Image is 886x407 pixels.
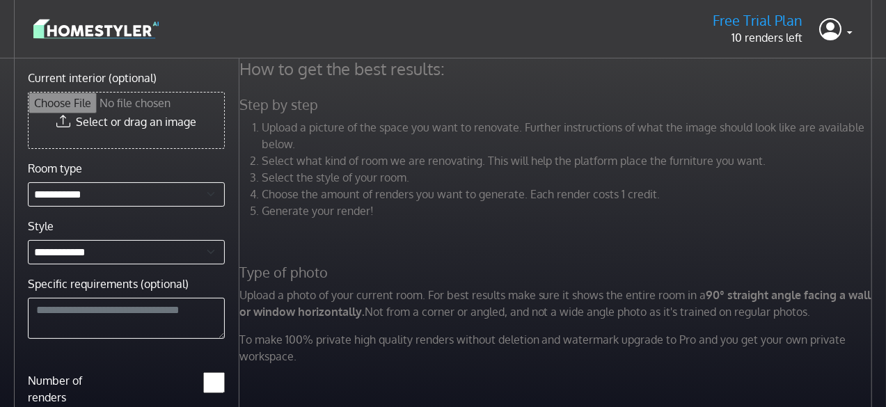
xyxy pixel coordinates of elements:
[262,119,876,152] li: Upload a picture of the space you want to renovate. Further instructions of what the image should...
[231,58,884,79] h4: How to get the best results:
[231,287,884,320] p: Upload a photo of your current room. For best results make sure it shows the entire room in a Not...
[28,218,54,234] label: Style
[713,12,802,29] h5: Free Trial Plan
[231,331,884,365] p: To make 100% private high quality renders without deletion and watermark upgrade to Pro and you g...
[262,186,876,202] li: Choose the amount of renders you want to generate. Each render costs 1 credit.
[231,96,884,113] h5: Step by step
[28,160,82,177] label: Room type
[33,17,159,41] img: logo-3de290ba35641baa71223ecac5eacb59cb85b4c7fdf211dc9aaecaaee71ea2f8.svg
[19,372,126,406] label: Number of renders
[262,152,876,169] li: Select what kind of room we are renovating. This will help the platform place the furniture you w...
[262,202,876,219] li: Generate your render!
[28,276,189,292] label: Specific requirements (optional)
[262,169,876,186] li: Select the style of your room.
[713,29,802,46] p: 10 renders left
[231,264,884,281] h5: Type of photo
[28,70,157,86] label: Current interior (optional)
